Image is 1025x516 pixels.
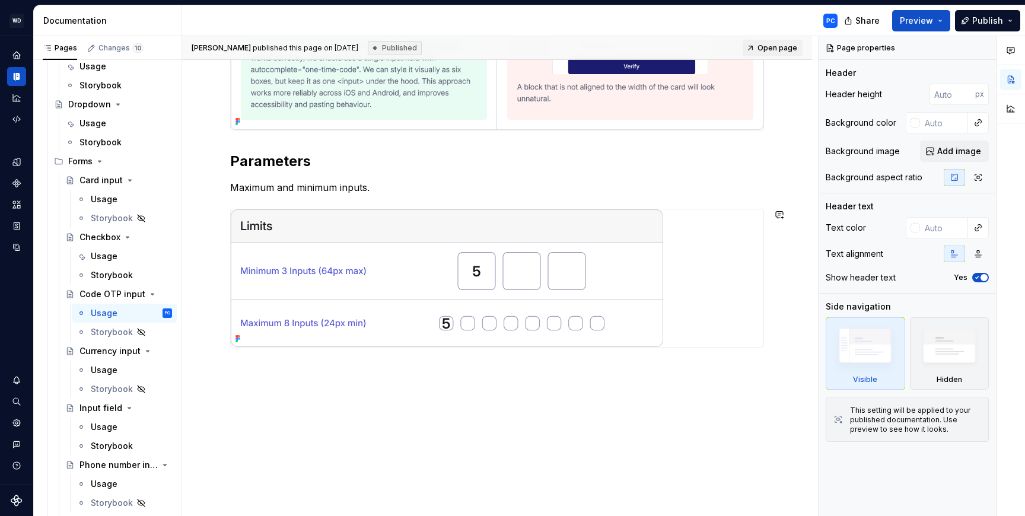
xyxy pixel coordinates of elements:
[79,136,122,148] div: Storybook
[165,307,170,319] div: PC
[892,10,950,31] button: Preview
[7,110,26,129] a: Code automation
[826,317,905,390] div: Visible
[7,413,26,432] a: Settings
[826,88,882,100] div: Header height
[7,216,26,235] a: Storybook stories
[7,238,26,257] a: Data sources
[2,8,31,33] button: WD
[91,193,117,205] div: Usage
[826,67,856,79] div: Header
[72,380,177,399] a: Storybook
[7,67,26,86] a: Documentation
[49,95,177,114] a: Dropdown
[91,497,133,509] div: Storybook
[79,231,120,243] div: Checkbox
[231,209,663,347] img: 41537efb-0085-4133-a5e7-d4137cd6ab0e.png
[61,133,177,152] a: Storybook
[850,406,981,434] div: This setting will be applied to your published documentation. Use preview to see how it looks.
[68,155,93,167] div: Forms
[61,57,177,76] a: Usage
[826,272,896,284] div: Show header text
[826,301,891,313] div: Side navigation
[61,171,177,190] a: Card input
[61,285,177,304] a: Code OTP input
[920,217,968,238] input: Auto
[192,43,251,52] span: [PERSON_NAME]
[61,228,177,247] a: Checkbox
[7,152,26,171] div: Design tokens
[838,10,887,31] button: Share
[855,15,880,27] span: Share
[49,152,177,171] div: Forms
[91,212,133,224] div: Storybook
[826,16,835,26] div: PC
[72,361,177,380] a: Usage
[826,222,866,234] div: Text color
[7,88,26,107] a: Analytics
[7,195,26,214] a: Assets
[91,307,117,319] div: Usage
[91,440,133,452] div: Storybook
[826,171,922,183] div: Background aspect ratio
[7,435,26,454] div: Contact support
[954,273,967,282] label: Yes
[7,46,26,65] a: Home
[91,421,117,433] div: Usage
[757,43,797,53] span: Open page
[91,478,117,490] div: Usage
[975,90,984,99] p: px
[230,152,764,171] h2: Parameters
[68,98,111,110] div: Dropdown
[79,402,122,414] div: Input field
[920,112,968,133] input: Auto
[230,180,764,195] p: Maximum and minimum inputs.
[72,190,177,209] a: Usage
[937,145,981,157] span: Add image
[72,209,177,228] a: Storybook
[91,269,133,281] div: Storybook
[43,15,177,27] div: Documentation
[132,43,144,53] span: 10
[79,60,106,72] div: Usage
[61,114,177,133] a: Usage
[79,345,141,357] div: Currency input
[11,495,23,507] svg: Supernova Logo
[61,456,177,474] a: Phone number input
[7,371,26,390] button: Notifications
[743,40,803,56] a: Open page
[910,317,989,390] div: Hidden
[91,383,133,395] div: Storybook
[72,418,177,437] a: Usage
[7,392,26,411] button: Search ⌘K
[937,375,962,384] div: Hidden
[7,174,26,193] a: Components
[61,399,177,418] a: Input field
[929,84,975,105] input: Auto
[72,493,177,512] a: Storybook
[79,117,106,129] div: Usage
[9,14,24,28] div: WD
[79,459,158,471] div: Phone number input
[43,43,77,53] div: Pages
[955,10,1020,31] button: Publish
[61,76,177,95] a: Storybook
[900,15,933,27] span: Preview
[72,474,177,493] a: Usage
[79,79,122,91] div: Storybook
[826,145,900,157] div: Background image
[91,250,117,262] div: Usage
[853,375,877,384] div: Visible
[98,43,144,53] div: Changes
[91,364,117,376] div: Usage
[72,304,177,323] a: UsagePC
[79,288,145,300] div: Code OTP input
